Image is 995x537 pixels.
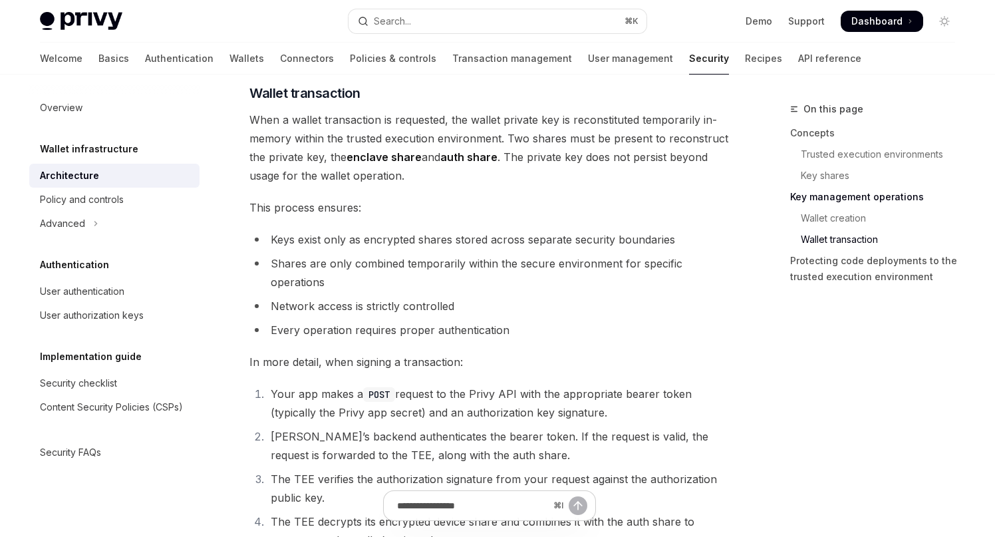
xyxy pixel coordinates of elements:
[374,13,411,29] div: Search...
[40,349,142,365] h5: Implementation guide
[745,43,782,75] a: Recipes
[746,15,772,28] a: Demo
[397,491,548,520] input: Ask a question...
[229,43,264,75] a: Wallets
[440,150,498,164] strong: auth share
[790,250,966,287] a: Protecting code deployments to the trusted execution environment
[249,321,729,339] li: Every operation requires proper authentication
[790,208,966,229] a: Wallet creation
[29,188,200,212] a: Policy and controls
[40,283,124,299] div: User authentication
[790,186,966,208] a: Key management operations
[790,229,966,250] a: Wallet transaction
[40,168,99,184] div: Architecture
[29,395,200,419] a: Content Security Policies (CSPs)
[40,375,117,391] div: Security checklist
[29,303,200,327] a: User authorization keys
[790,165,966,186] a: Key shares
[40,399,183,415] div: Content Security Policies (CSPs)
[349,9,646,33] button: Open search
[98,43,129,75] a: Basics
[40,445,101,460] div: Security FAQs
[29,371,200,395] a: Security checklist
[347,150,422,164] strong: enclave share
[40,257,109,273] h5: Authentication
[40,43,82,75] a: Welcome
[29,212,200,236] button: Toggle Advanced section
[280,43,334,75] a: Connectors
[798,43,861,75] a: API reference
[29,96,200,120] a: Overview
[934,11,955,32] button: Toggle dark mode
[790,122,966,144] a: Concepts
[145,43,213,75] a: Authentication
[851,15,903,28] span: Dashboard
[249,110,729,185] span: When a wallet transaction is requested, the wallet private key is reconstituted temporarily in-me...
[588,43,673,75] a: User management
[249,198,729,217] span: This process ensures:
[40,192,124,208] div: Policy and controls
[452,43,572,75] a: Transaction management
[790,144,966,165] a: Trusted execution environments
[267,385,729,422] li: Your app makes a request to the Privy API with the appropriate bearer token (typically the Privy ...
[249,254,729,291] li: Shares are only combined temporarily within the secure environment for specific operations
[40,216,85,232] div: Advanced
[267,427,729,464] li: [PERSON_NAME]’s backend authenticates the bearer token. If the request is valid, the request is f...
[40,141,138,157] h5: Wallet infrastructure
[788,15,825,28] a: Support
[40,307,144,323] div: User authorization keys
[350,43,436,75] a: Policies & controls
[363,387,395,402] code: POST
[40,12,122,31] img: light logo
[803,101,863,117] span: On this page
[689,43,729,75] a: Security
[29,441,200,464] a: Security FAQs
[29,279,200,303] a: User authentication
[249,297,729,315] li: Network access is strictly controlled
[267,470,729,507] li: The TEE verifies the authorization signature from your request against the authorization public key.
[625,16,639,27] span: ⌘ K
[249,353,729,371] span: In more detail, when signing a transaction:
[29,164,200,188] a: Architecture
[569,496,587,515] button: Send message
[249,230,729,249] li: Keys exist only as encrypted shares stored across separate security boundaries
[249,84,360,102] span: Wallet transaction
[841,11,923,32] a: Dashboard
[40,100,82,116] div: Overview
